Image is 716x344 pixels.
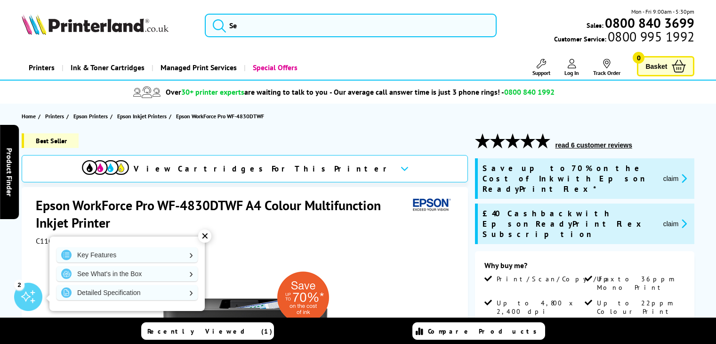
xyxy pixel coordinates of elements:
a: 0800 840 3699 [603,18,694,27]
span: Save up to 70% on the Cost of Ink with Epson ReadyPrint Flex* [483,163,656,194]
span: Sales: [587,21,603,30]
a: Recently Viewed (1) [141,322,274,340]
span: Recently Viewed (1) [147,327,273,336]
span: Up to 22ppm Colour Print [597,299,683,316]
a: Track Order [593,59,620,76]
a: Compare Products [412,322,545,340]
a: Epson Inkjet Printers [117,111,169,121]
span: 30+ printer experts [181,87,244,97]
input: Se [205,14,497,37]
span: Up to 36ppm Mono Print [597,275,683,292]
a: Epson Printers [73,111,110,121]
a: Managed Print Services [152,56,244,80]
img: Printerland Logo [22,14,169,35]
span: Best Seller [22,133,79,148]
span: Compare Products [428,327,542,336]
span: Log In [564,69,579,76]
span: View Cartridges For This Printer [134,164,393,174]
span: Epson Printers [73,111,108,121]
a: Key Features [56,247,198,262]
a: Ink & Toner Cartridges [62,56,152,80]
b: 0800 840 3699 [605,14,694,32]
a: Detailed Specification [56,285,198,300]
img: Epson [409,197,452,214]
span: £40 Cashback with Epson ReadyPrint Flex Subscription [483,208,656,239]
a: See What's in the Box [56,266,198,281]
h1: Epson WorkForce Pro WF-4830DTWF A4 Colour Multifunction Inkjet Printer [36,197,409,231]
a: Printerland Logo [22,14,193,37]
div: 2 [14,279,24,290]
a: Printers [45,111,66,121]
img: cmyk-icon.svg [82,160,129,175]
span: Product Finder [5,148,14,197]
span: Support [532,69,550,76]
div: Why buy me? [484,261,685,275]
span: C11CJ05401 [36,236,76,246]
span: 0 [633,52,644,64]
span: Epson WorkForce Pro WF-4830DTWF [176,113,264,120]
button: promo-description [660,218,690,229]
span: Home [22,111,36,121]
span: Customer Service: [554,32,694,43]
button: read 6 customer reviews [553,141,635,149]
span: - Our average call answer time is just 3 phone rings! - [330,87,555,97]
span: 0800 840 1992 [504,87,555,97]
span: Up to 4,800 x 2,400 dpi Print [497,299,583,324]
span: Printers [45,111,64,121]
span: Epson Inkjet Printers [117,111,167,121]
a: Support [532,59,550,76]
span: Mon - Fri 9:00am - 5:30pm [631,7,694,16]
a: Special Offers [244,56,305,80]
span: 0800 995 1992 [606,32,694,41]
span: Print/Scan/Copy/Fax [497,275,618,283]
a: Printers [22,56,62,80]
span: Basket [645,60,667,73]
span: Ink & Toner Cartridges [71,56,145,80]
a: Basket 0 [637,56,694,76]
span: Over are waiting to talk to you [166,87,328,97]
div: ✕ [198,229,211,243]
a: Home [22,111,38,121]
a: Log In [564,59,579,76]
button: promo-description [660,173,690,184]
